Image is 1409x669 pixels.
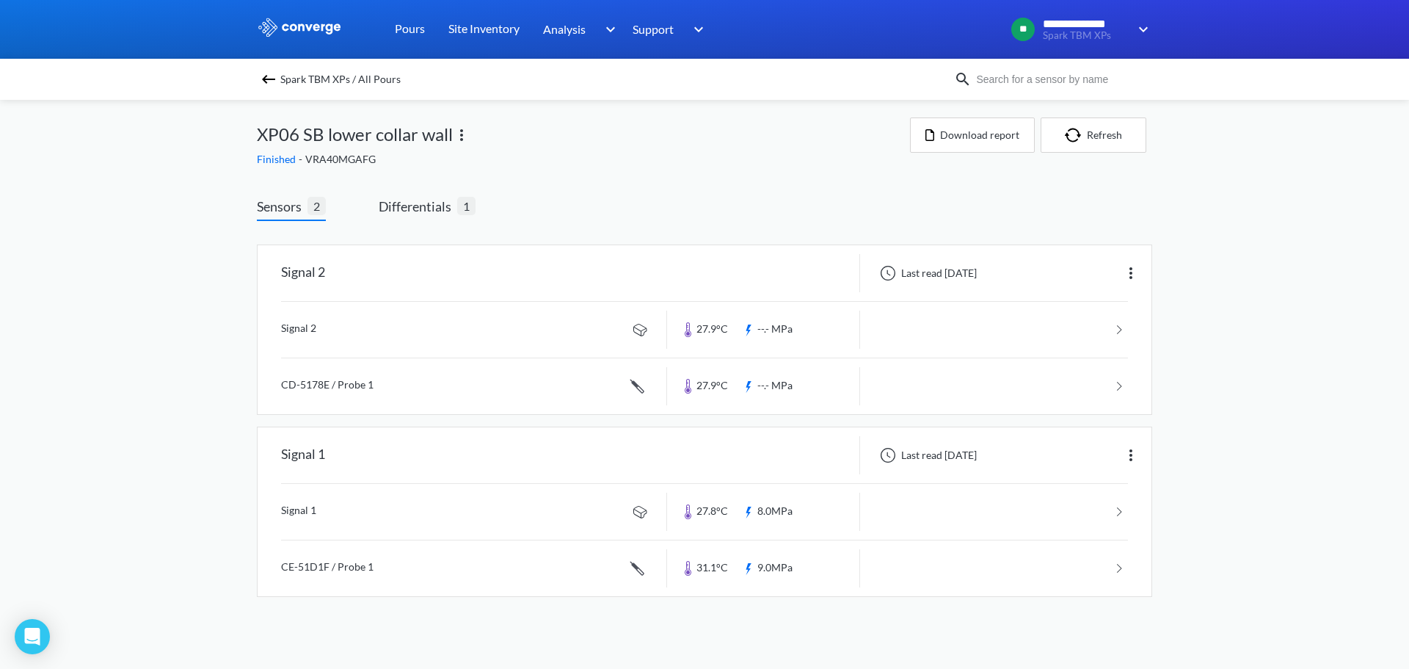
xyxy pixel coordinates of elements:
[1122,264,1140,282] img: more.svg
[1043,30,1129,41] span: Spark TBM XPs
[379,196,457,217] span: Differentials
[257,120,453,148] span: XP06 SB lower collar wall
[954,70,972,88] img: icon-search.svg
[280,69,401,90] span: Spark TBM XPs / All Pours
[260,70,277,88] img: backspace.svg
[872,446,981,464] div: Last read [DATE]
[872,264,981,282] div: Last read [DATE]
[1065,128,1087,142] img: icon-refresh.svg
[1041,117,1146,153] button: Refresh
[633,20,674,38] span: Support
[1122,446,1140,464] img: more.svg
[596,21,619,38] img: downArrow.svg
[453,126,470,144] img: more.svg
[257,18,342,37] img: logo_ewhite.svg
[257,151,910,167] div: VRA40MGAFG
[972,71,1149,87] input: Search for a sensor by name
[281,436,325,474] div: Signal 1
[1129,21,1152,38] img: downArrow.svg
[457,197,476,215] span: 1
[307,197,326,215] span: 2
[925,129,934,141] img: icon-file.svg
[281,254,325,292] div: Signal 2
[543,20,586,38] span: Analysis
[299,153,305,165] span: -
[257,153,299,165] span: Finished
[910,117,1035,153] button: Download report
[684,21,707,38] img: downArrow.svg
[15,619,50,654] div: Open Intercom Messenger
[257,196,307,217] span: Sensors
